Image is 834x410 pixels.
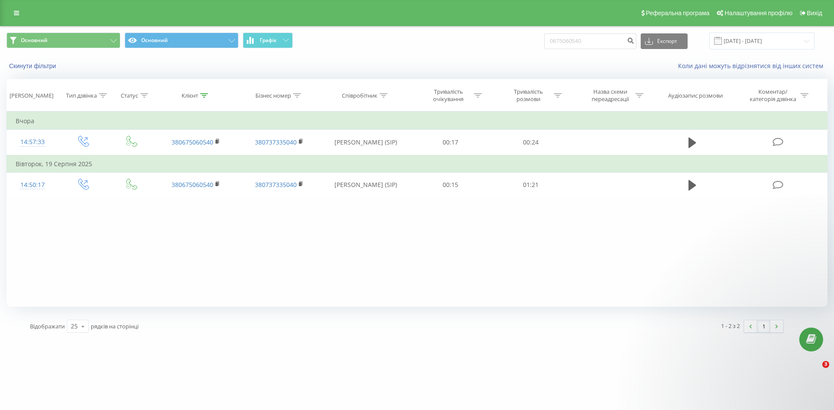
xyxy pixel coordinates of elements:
span: Вихід [807,10,822,16]
td: Вчора [7,112,827,130]
div: Тривалість розмови [505,88,552,103]
td: 00:24 [490,130,570,155]
td: [PERSON_NAME] (SIP) [321,172,410,197]
div: 14:57:33 [16,134,50,151]
span: Графік [260,37,277,43]
div: Статус [121,92,138,99]
td: [PERSON_NAME] (SIP) [321,130,410,155]
span: 3 [822,361,829,368]
div: Назва схеми переадресації [587,88,633,103]
td: 00:17 [410,130,490,155]
a: 380737335040 [255,138,297,146]
td: 01:21 [490,172,570,197]
div: [PERSON_NAME] [10,92,53,99]
span: Основний [21,37,47,44]
div: Тривалість очікування [425,88,472,103]
iframe: Intercom live chat [804,361,825,382]
button: Графік [243,33,293,48]
span: Відображати [30,322,65,330]
input: Пошук за номером [544,33,636,49]
div: Бізнес номер [255,92,291,99]
td: 00:15 [410,172,490,197]
div: Клієнт [182,92,198,99]
span: Налаштування профілю [725,10,792,16]
a: Коли дані можуть відрізнятися вiд інших систем [678,62,827,70]
a: 380737335040 [255,180,297,189]
button: Скинути фільтри [7,62,60,70]
div: Коментар/категорія дзвінка [748,88,798,103]
a: 380675060540 [172,138,213,146]
button: Експорт [641,33,688,49]
button: Основний [7,33,120,48]
div: Тип дзвінка [66,92,97,99]
div: 14:50:17 [16,177,50,194]
div: 25 [71,322,78,331]
a: 380675060540 [172,180,213,189]
span: Реферальна програма [646,10,710,16]
span: рядків на сторінці [91,322,139,330]
button: Основний [125,33,238,48]
td: Вівторок, 19 Серпня 2025 [7,155,827,173]
div: Аудіозапис розмови [668,92,723,99]
div: Співробітник [342,92,377,99]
